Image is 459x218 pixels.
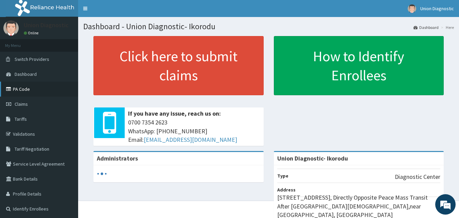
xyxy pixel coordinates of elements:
strong: Union Diagnostic- Ikorodu [277,154,348,162]
img: User Image [3,20,19,36]
b: Administrators [97,154,138,162]
a: Dashboard [413,24,439,30]
span: 0700 7354 2623 WhatsApp: [PHONE_NUMBER] Email: [128,118,260,144]
a: Click here to submit claims [93,36,264,95]
span: Switch Providers [15,56,49,62]
b: Type [277,173,288,179]
p: Diagnostic Center [395,172,440,181]
h1: Dashboard - Union Diagnostic- Ikorodu [83,22,454,31]
img: User Image [408,4,416,13]
a: Online [24,31,40,35]
b: Address [277,187,296,193]
a: [EMAIL_ADDRESS][DOMAIN_NAME] [144,136,237,144]
span: Tariffs [15,116,27,122]
b: If you have any issue, reach us on: [128,110,221,117]
a: How to Identify Enrollees [274,36,444,95]
span: Union Diagnostic [420,5,454,12]
span: Claims [15,101,28,107]
p: Union Diagnostic [24,22,69,28]
svg: audio-loading [97,169,107,179]
span: Tariff Negotiation [15,146,49,152]
span: Dashboard [15,71,37,77]
li: Here [439,24,454,30]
